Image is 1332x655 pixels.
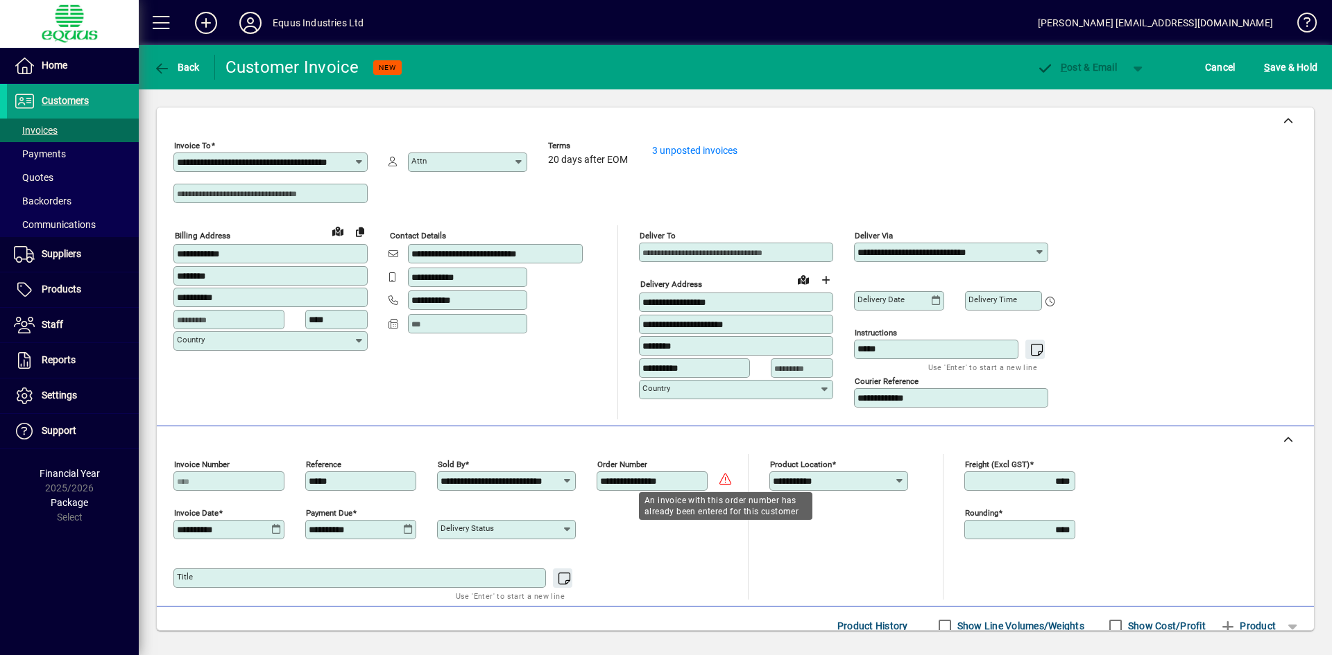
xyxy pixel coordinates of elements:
span: Quotes [14,172,53,183]
button: Choose address [814,269,837,291]
mat-label: Invoice To [174,141,211,150]
mat-hint: Use 'Enter' to start a new line [928,359,1037,375]
button: Copy to Delivery address [349,220,371,243]
span: Communications [14,219,96,230]
span: Invoices [14,125,58,136]
mat-label: Invoice number [174,460,230,469]
mat-label: Delivery status [441,523,494,533]
button: Cancel [1202,55,1239,80]
mat-label: Order number [597,460,647,469]
div: An invoice with this order number has already been entered for this customer [639,492,812,520]
mat-label: Delivery time [968,295,1017,304]
mat-label: Deliver via [855,231,893,241]
button: Product [1213,613,1283,638]
span: Terms [548,141,631,150]
label: Show Cost/Profit [1125,619,1206,633]
span: Products [42,283,81,295]
mat-label: Instructions [855,328,897,338]
mat-label: Title [177,572,193,582]
a: Invoices [7,119,139,142]
span: Support [42,425,76,436]
div: Customer Invoice [225,56,359,78]
button: Back [150,55,203,80]
span: P [1061,62,1067,73]
mat-label: Deliver To [640,231,676,241]
span: Financial Year [40,468,100,479]
a: Knowledge Base [1287,3,1315,48]
a: Settings [7,378,139,413]
mat-label: Reference [306,460,341,469]
mat-label: Attn [411,156,427,166]
div: [PERSON_NAME] [EMAIL_ADDRESS][DOMAIN_NAME] [1038,12,1273,34]
div: Equus Industries Ltd [273,12,364,34]
button: Add [184,10,228,35]
span: Suppliers [42,248,81,259]
a: Payments [7,142,139,166]
mat-label: Sold by [438,460,465,469]
mat-label: Courier Reference [855,376,919,386]
button: Product History [832,613,914,638]
mat-label: Country [177,335,205,344]
span: Product [1220,615,1276,637]
a: Support [7,414,139,448]
mat-label: Freight (excl GST) [965,460,1030,469]
mat-label: Rounding [965,508,998,518]
button: Profile [228,10,273,35]
mat-label: Payment due [306,508,352,518]
span: Cancel [1205,56,1236,78]
span: Customers [42,95,89,106]
button: Post & Email [1030,55,1124,80]
span: S [1264,62,1270,73]
a: Products [7,272,139,307]
a: Home [7,49,139,83]
span: Home [42,60,67,71]
button: Save & Hold [1261,55,1321,80]
app-page-header-button: Back [139,55,215,80]
a: Communications [7,213,139,236]
mat-label: Delivery date [857,295,905,304]
span: Payments [14,148,66,159]
a: 3 unposted invoices [652,145,737,156]
a: View on map [327,220,349,242]
span: ave & Hold [1264,56,1317,78]
a: Suppliers [7,237,139,272]
span: 20 days after EOM [548,155,628,166]
span: Settings [42,390,77,401]
a: Reports [7,343,139,378]
span: NEW [379,63,396,72]
span: Package [51,497,88,508]
span: Back [153,62,200,73]
span: Backorders [14,195,71,207]
a: Quotes [7,166,139,189]
mat-hint: Use 'Enter' to start a new line [456,588,565,604]
mat-label: Product location [770,460,832,469]
mat-label: Invoice date [174,508,219,518]
span: Staff [42,319,63,330]
label: Show Line Volumes/Weights [955,619,1084,633]
a: Staff [7,308,139,342]
mat-label: Country [642,383,670,393]
span: Product History [837,615,908,637]
span: ost & Email [1036,62,1117,73]
a: Backorders [7,189,139,213]
span: Reports [42,354,76,365]
a: View on map [792,268,814,290]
